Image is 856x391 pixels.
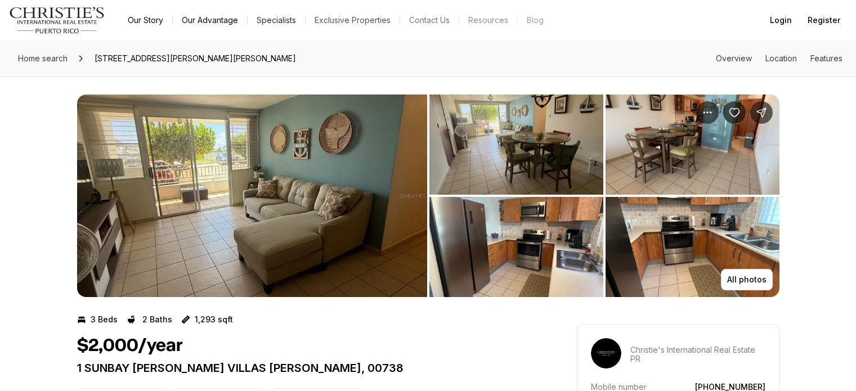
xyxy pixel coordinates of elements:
span: [STREET_ADDRESS][PERSON_NAME][PERSON_NAME] [90,50,301,68]
button: All photos [721,269,773,290]
img: logo [9,7,105,34]
button: Login [763,9,799,32]
button: Contact Us [400,12,459,28]
a: Specialists [248,12,305,28]
span: Register [808,16,840,25]
button: View image gallery [429,95,603,195]
button: Save Property: 1 SUNBAY MARINA VILLAS [723,101,746,124]
p: 3 Beds [91,315,118,324]
a: Resources [459,12,517,28]
p: All photos [727,275,767,284]
a: Home search [14,50,72,68]
a: Our Advantage [173,12,247,28]
button: View image gallery [606,95,779,195]
span: Home search [18,53,68,63]
a: Our Story [119,12,172,28]
p: 2 Baths [142,315,172,324]
a: Blog [518,12,553,28]
button: View image gallery [77,95,427,297]
li: 1 of 5 [77,95,427,297]
nav: Page section menu [716,54,842,63]
li: 2 of 5 [429,95,779,297]
button: Register [801,9,847,32]
p: Christie's International Real Estate PR [630,345,765,363]
a: Exclusive Properties [306,12,400,28]
button: View image gallery [606,197,779,297]
h1: $2,000/year [77,335,183,357]
span: Login [770,16,792,25]
p: 1,293 sqft [195,315,233,324]
div: Listing Photos [77,95,779,297]
button: View image gallery [429,197,603,297]
a: Skip to: Features [810,53,842,63]
a: Skip to: Overview [716,53,752,63]
button: Property options [696,101,719,124]
a: Skip to: Location [765,53,797,63]
button: Share Property: 1 SUNBAY MARINA VILLAS [750,101,773,124]
p: 1 SUNBAY [PERSON_NAME] VILLAS [PERSON_NAME], 00738 [77,361,536,375]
